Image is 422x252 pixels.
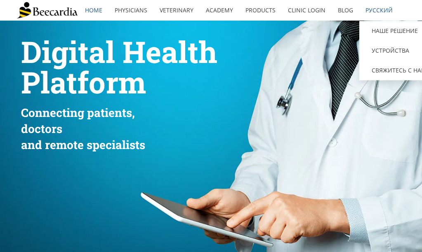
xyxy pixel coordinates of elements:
a: Clinic Login [282,1,332,20]
span: Digital Health [21,32,217,71]
span: Connecting patients, doctors [21,105,135,136]
a: Veterinary [153,1,200,20]
a: Products [239,1,282,20]
span: and remote specialists [21,137,145,152]
span: Platform [21,63,146,102]
a: home [79,1,108,20]
a: Blog [332,1,359,20]
a: Русский [359,1,399,20]
a: Physicians [108,1,153,20]
img: Beecardia [17,2,78,19]
a: Academy [200,1,239,20]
